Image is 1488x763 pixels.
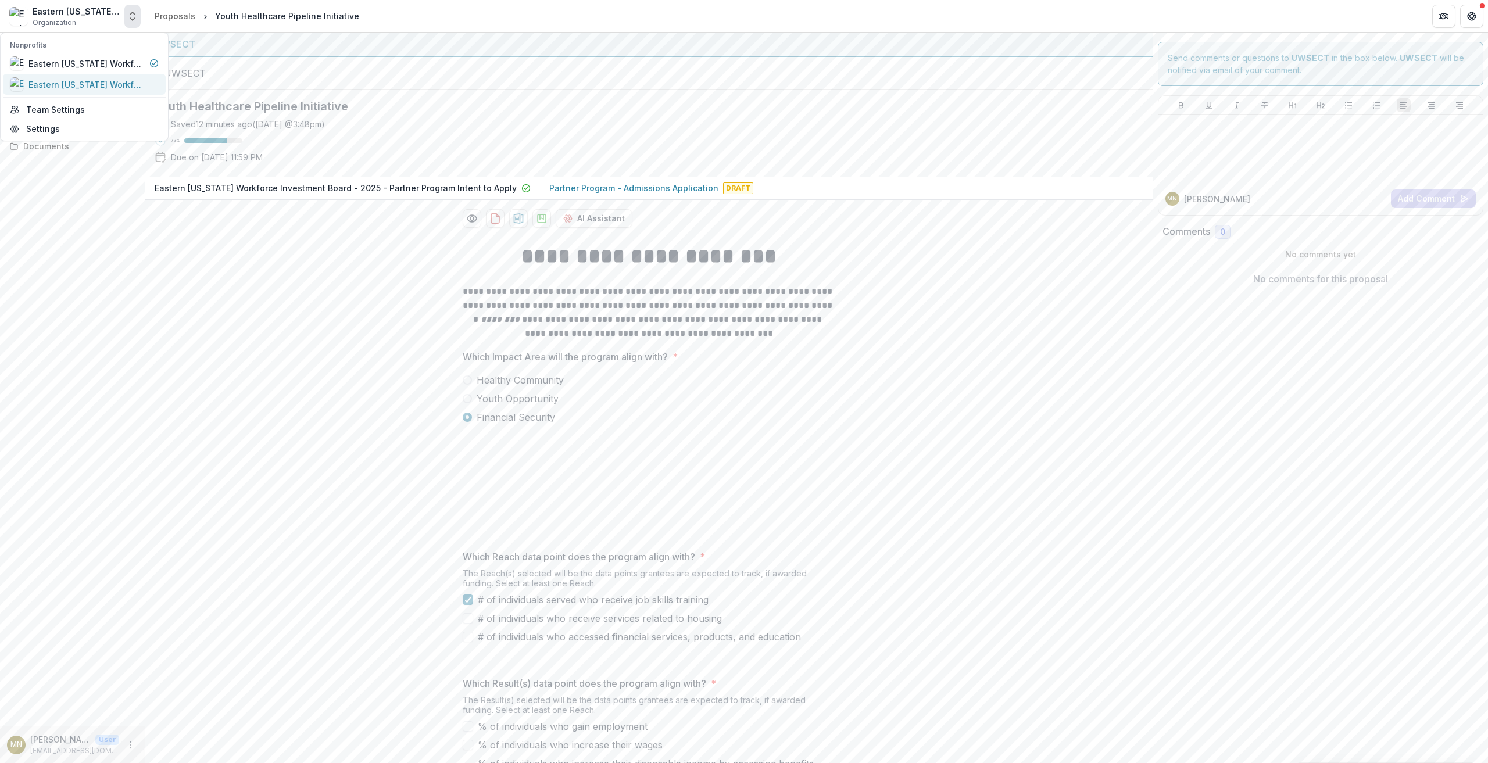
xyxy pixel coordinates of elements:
p: Which Reach data point does the program align with? [463,550,695,564]
button: Preview 3a0fde19-08fa-46cc-8fc3-797bca59f669-1.pdf [463,209,481,228]
button: Add Comment [1391,189,1476,208]
div: Documents [23,140,131,152]
button: download-proposal [509,209,528,228]
button: download-proposal [532,209,551,228]
button: Align Center [1425,98,1439,112]
img: Eastern Connecticut Workforce Investment Board [9,7,28,26]
div: Proposals [155,10,195,22]
p: [EMAIL_ADDRESS][DOMAIN_NAME] [30,746,119,756]
strong: UWSECT [1292,53,1329,63]
button: Bullet List [1342,98,1355,112]
a: Documents [5,137,140,156]
p: No comments for this proposal [1253,272,1388,286]
button: Open entity switcher [124,5,141,28]
p: [PERSON_NAME] [30,733,91,746]
button: Get Help [1460,5,1483,28]
div: The Reach(s) selected will be the data points grantees are expected to track, if awarded funding.... [463,568,835,593]
span: # of individuals served who receive job skills training [478,593,709,607]
button: Heading 2 [1314,98,1328,112]
span: 0 [1220,227,1225,237]
button: Strike [1258,98,1272,112]
nav: breadcrumb [150,8,364,24]
div: The Result(s) selected will be the data points grantees are expected to track, if awarded funding... [463,695,835,719]
button: Bold [1174,98,1188,112]
span: Healthy Community [477,373,564,387]
p: 73 % [171,137,180,145]
p: Due on [DATE] 11:59 PM [171,151,263,163]
span: Financial Security [477,410,555,424]
div: UWSECT [155,37,1143,51]
div: Saved 12 minutes ago ( [DATE] @ 3:48pm ) [171,118,325,130]
p: Eastern [US_STATE] Workforce Investment Board - 2025 - Partner Program Intent to Apply [155,182,517,194]
p: Partner Program - Admissions Application [549,182,718,194]
button: Italicize [1230,98,1244,112]
span: Youth Opportunity [477,392,559,406]
button: Ordered List [1369,98,1383,112]
p: Which Result(s) data point does the program align with? [463,676,706,690]
div: Send comments or questions to in the box below. will be notified via email of your comment. [1158,42,1484,86]
div: Michael Nogelo [1167,196,1177,202]
button: Align Left [1397,98,1411,112]
div: Eastern [US_STATE] Workforce Investment Board [33,5,120,17]
p: No comments yet [1162,248,1479,260]
span: Organization [33,17,76,28]
button: More [124,738,138,752]
strong: UWSECT [1400,53,1437,63]
span: # of individuals who accessed financial services, products, and education [478,630,801,644]
p: Which Impact Area will the program align with? [463,350,668,364]
button: download-proposal [486,209,505,228]
a: Proposals [150,8,200,24]
h2: Youth Healthcare Pipeline Initiative [155,99,1125,113]
span: % of individuals who increase their wages [478,738,663,752]
button: Heading 1 [1286,98,1300,112]
span: % of individuals who gain employment [478,719,648,733]
button: Partners [1432,5,1455,28]
span: Draft [723,182,753,194]
div: Youth Healthcare Pipeline Initiative [215,10,359,22]
h2: Comments [1162,226,1210,237]
button: AI Assistant [556,209,632,228]
div: Michael Nogelo [10,741,22,748]
p: User [95,735,119,745]
span: # of individuals who receive services related to housing [478,611,722,625]
button: Align Right [1453,98,1466,112]
img: UWSECT [155,66,271,80]
button: Underline [1202,98,1216,112]
p: [PERSON_NAME] [1184,193,1250,205]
